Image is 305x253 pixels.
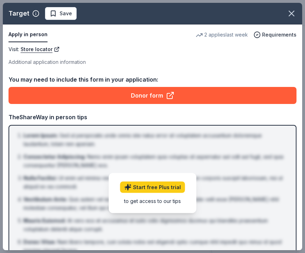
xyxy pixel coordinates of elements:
div: TheShareWay in person tips [9,112,296,122]
span: Lorem Ipsum : [23,132,58,138]
a: Donor form [9,87,296,104]
a: Start free Plus trial [120,181,185,193]
span: Requirements [262,31,296,39]
div: to get access to our tips [120,197,185,204]
span: Consectetur Adipiscing : [23,154,86,160]
span: Nulla Facilisi : [23,175,57,181]
li: At vero eos et accusamus et iusto odio dignissimos ducimus qui blanditiis praesentium voluptatum ... [23,216,286,233]
li: Quis autem vel eum iure reprehenderit qui in ea voluptate velit esse [PERSON_NAME] nihil molestia... [23,195,286,212]
button: Save [45,7,77,20]
span: Vestibulum Ante : [23,196,67,202]
div: You may need to include this form in your application: [9,75,296,84]
li: Nemo enim ipsam voluptatem quia voluptas sit aspernatur aut odit aut fugit, sed quia consequuntur... [23,153,286,170]
button: Apply in person [9,27,48,42]
span: Save [60,9,72,18]
div: Target [9,8,29,19]
div: Visit : [9,45,296,54]
span: Donec Vitae : [23,239,56,245]
span: Mauris Euismod : [23,218,66,224]
li: Ut enim ad minima veniam, quis nostrum exercitationem ullam corporis suscipit laboriosam, nisi ut... [23,174,286,191]
div: 2 applies last week [196,31,248,39]
li: Sed ut perspiciatis unde omnis iste natus error sit voluptatem accusantium doloremque laudantium,... [23,131,286,148]
button: Requirements [254,31,296,39]
div: Additional application information [9,58,296,66]
a: Store locator [21,45,60,54]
